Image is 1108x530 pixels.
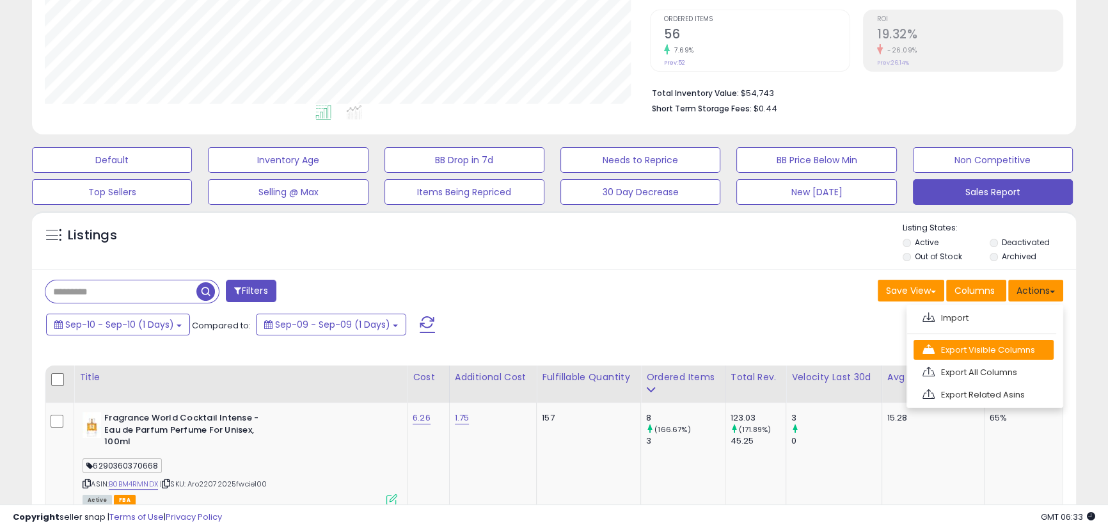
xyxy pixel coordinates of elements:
span: $0.44 [754,102,777,115]
div: 123.03 [731,412,786,424]
a: Export Related Asins [914,385,1054,405]
label: Deactivated [1002,237,1050,248]
div: Cost [413,371,444,384]
label: Active [915,237,938,248]
b: Short Term Storage Fees: [652,103,752,114]
h5: Listings [68,227,117,245]
div: seller snap | | [13,511,222,524]
div: 65% [990,412,1053,424]
b: Total Inventory Value: [652,88,739,99]
a: Privacy Policy [166,511,222,523]
span: Columns [954,284,995,297]
a: B0BM4RMNDX [109,479,158,490]
button: Sep-10 - Sep-10 (1 Days) [46,314,190,335]
h2: 19.32% [877,27,1063,44]
div: 157 [542,412,631,424]
button: 30 Day Decrease [560,179,720,205]
span: ROI [877,16,1063,23]
button: Needs to Reprice [560,147,720,173]
a: Export Visible Columns [914,340,1054,360]
span: 2025-09-11 06:33 GMT [1041,511,1095,523]
span: Sep-10 - Sep-10 (1 Days) [65,318,174,331]
a: 1.75 [455,412,470,424]
button: Sales Report [913,179,1073,205]
button: New [DATE] [736,179,896,205]
small: 7.69% [670,45,694,55]
h2: 56 [664,27,850,44]
span: | SKU: Aro22072025fwcie100 [160,479,267,489]
small: Prev: 26.14% [877,59,909,67]
div: ASIN: [83,412,397,504]
div: 0 [791,435,881,447]
button: Columns [946,280,1006,301]
a: 6.26 [413,412,431,424]
small: (166.67%) [654,424,690,435]
button: Filters [226,280,276,302]
span: Ordered Items [664,16,850,23]
span: Sep-09 - Sep-09 (1 Days) [275,318,390,331]
small: -26.09% [883,45,917,55]
button: Items Being Repriced [384,179,544,205]
a: Terms of Use [109,511,164,523]
div: 45.25 [731,435,786,447]
li: $54,743 [652,84,1054,100]
button: Save View [878,280,944,301]
button: Non Competitive [913,147,1073,173]
div: Additional Cost [455,371,531,384]
div: 3 [646,435,725,447]
div: Total Rev. [731,371,781,384]
a: Export All Columns [914,362,1054,382]
div: 8 [646,412,725,424]
span: 6290360370668 [83,458,162,473]
button: Selling @ Max [208,179,368,205]
div: Ordered Items [646,371,720,384]
p: Listing States: [903,222,1076,234]
div: Velocity Last 30d [791,371,876,384]
div: 3 [791,412,881,424]
div: Fulfillable Quantity [542,371,635,384]
span: Compared to: [192,319,251,332]
div: 15.28 [887,412,974,424]
button: BB Drop in 7d [384,147,544,173]
button: Default [32,147,192,173]
img: 311riZB8hfL._SL40_.jpg [83,412,101,438]
label: Out of Stock [915,251,962,262]
div: Title [79,371,402,384]
button: Actions [1008,280,1063,301]
a: Import [914,308,1054,328]
div: Avg Win Price 24h. [887,371,979,384]
strong: Copyright [13,511,59,523]
small: Prev: 52 [664,59,685,67]
button: Inventory Age [208,147,368,173]
label: Archived [1002,251,1036,262]
button: Sep-09 - Sep-09 (1 Days) [256,314,406,335]
button: Top Sellers [32,179,192,205]
small: (171.89%) [739,424,771,435]
b: Fragrance World Cocktail Intense - Eau de Parfum Perfume For Unisex, 100ml [104,412,260,451]
button: BB Price Below Min [736,147,896,173]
